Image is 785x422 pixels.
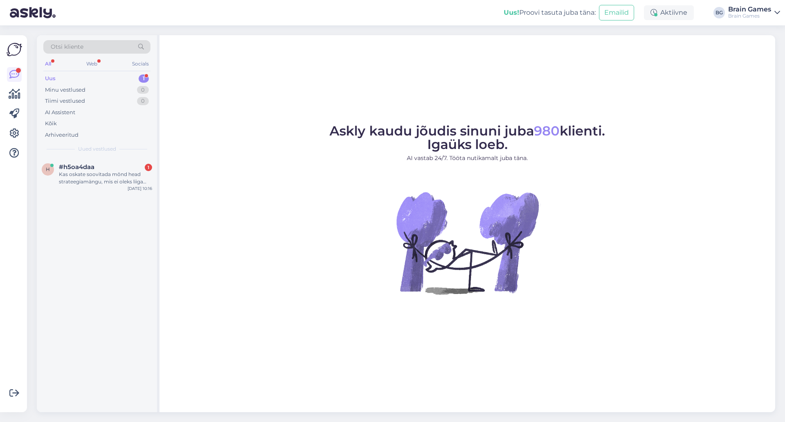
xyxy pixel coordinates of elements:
[713,7,725,18] div: BG
[59,171,152,185] div: Kas oskate soovitada mõnd head strateegiamängu, mis ei oleks liiga lihtne ega liiga [PERSON_NAME]...
[504,9,519,16] b: Uus!
[51,43,83,51] span: Otsi kliente
[43,59,53,69] div: All
[45,97,85,105] div: Tiimi vestlused
[137,86,149,94] div: 0
[59,163,94,171] span: #h5oa4daa
[45,86,85,94] div: Minu vestlused
[85,59,99,69] div: Web
[728,6,771,13] div: Brain Games
[139,74,149,83] div: 1
[45,74,56,83] div: Uus
[145,164,152,171] div: 1
[45,108,75,117] div: AI Assistent
[534,123,560,139] span: 980
[45,120,57,128] div: Kõik
[7,42,22,57] img: Askly Logo
[330,123,605,152] span: Askly kaudu jõudis sinuni juba klienti. Igaüks loeb.
[330,154,605,162] p: AI vastab 24/7. Tööta nutikamalt juba täna.
[728,13,771,19] div: Brain Games
[130,59,150,69] div: Socials
[128,185,152,192] div: [DATE] 10:16
[644,5,694,20] div: Aktiivne
[728,6,780,19] a: Brain GamesBrain Games
[46,166,50,172] span: h
[504,8,596,18] div: Proovi tasuta juba täna:
[45,131,78,139] div: Arhiveeritud
[78,145,116,153] span: Uued vestlused
[599,5,634,20] button: Emailid
[394,169,541,316] img: No Chat active
[137,97,149,105] div: 0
